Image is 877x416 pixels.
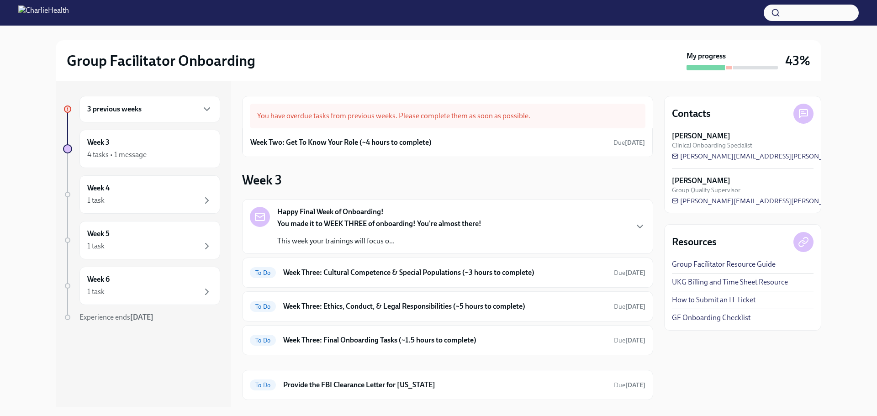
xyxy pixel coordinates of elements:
[687,51,726,61] strong: My progress
[67,52,255,70] h2: Group Facilitator Onboarding
[283,301,607,311] h6: Week Three: Ethics, Conduct, & Legal Responsibilities (~5 hours to complete)
[785,53,810,69] h3: 43%
[250,333,645,348] a: To DoWeek Three: Final Onboarding Tasks (~1.5 hours to complete)Due[DATE]
[283,380,607,390] h6: Provide the FBI Clearance Letter for [US_STATE]
[242,172,282,188] h3: Week 3
[87,287,105,297] div: 1 task
[625,269,645,277] strong: [DATE]
[250,337,276,344] span: To Do
[614,269,645,277] span: October 6th, 2025 10:00
[87,137,110,147] h6: Week 3
[79,313,153,321] span: Experience ends
[283,335,607,345] h6: Week Three: Final Onboarding Tasks (~1.5 hours to complete)
[277,236,481,246] p: This week your trainings will focus o...
[614,302,645,311] span: October 6th, 2025 10:00
[614,269,645,277] span: Due
[672,295,755,305] a: How to Submit an IT Ticket
[625,337,645,344] strong: [DATE]
[614,303,645,311] span: Due
[672,313,750,323] a: GF Onboarding Checklist
[672,176,730,186] strong: [PERSON_NAME]
[87,229,110,239] h6: Week 5
[250,265,645,280] a: To DoWeek Three: Cultural Competence & Special Populations (~3 hours to complete)Due[DATE]
[625,381,645,389] strong: [DATE]
[625,139,645,147] strong: [DATE]
[277,207,384,217] strong: Happy Final Week of Onboarding!
[250,137,432,147] h6: Week Two: Get To Know Your Role (~4 hours to complete)
[614,381,645,390] span: October 21st, 2025 10:00
[672,277,788,287] a: UKG Billing and Time Sheet Resource
[79,96,220,122] div: 3 previous weeks
[672,259,776,269] a: Group Facilitator Resource Guide
[250,382,276,389] span: To Do
[672,235,717,249] h4: Resources
[63,130,220,168] a: Week 34 tasks • 1 message
[283,268,607,278] h6: Week Three: Cultural Competence & Special Populations (~3 hours to complete)
[87,183,110,193] h6: Week 4
[250,378,645,392] a: To DoProvide the FBI Clearance Letter for [US_STATE]Due[DATE]
[613,138,645,147] span: September 29th, 2025 10:00
[250,136,645,149] a: Week Two: Get To Know Your Role (~4 hours to complete)Due[DATE]
[614,336,645,345] span: October 4th, 2025 10:00
[87,195,105,205] div: 1 task
[614,337,645,344] span: Due
[250,269,276,276] span: To Do
[672,186,740,195] span: Group Quality Supervisor
[250,299,645,314] a: To DoWeek Three: Ethics, Conduct, & Legal Responsibilities (~5 hours to complete)Due[DATE]
[250,303,276,310] span: To Do
[613,139,645,147] span: Due
[87,150,147,160] div: 4 tasks • 1 message
[63,175,220,214] a: Week 41 task
[63,221,220,259] a: Week 51 task
[672,141,752,150] span: Clinical Onboarding Specialist
[63,267,220,305] a: Week 61 task
[250,104,645,128] div: You have overdue tasks from previous weeks. Please complete them as soon as possible.
[625,303,645,311] strong: [DATE]
[277,219,481,228] strong: You made it to WEEK THREE of onboarding! You're almost there!
[672,131,730,141] strong: [PERSON_NAME]
[18,5,69,20] img: CharlieHealth
[672,107,711,121] h4: Contacts
[87,104,142,114] h6: 3 previous weeks
[130,313,153,321] strong: [DATE]
[87,241,105,251] div: 1 task
[614,381,645,389] span: Due
[87,274,110,284] h6: Week 6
